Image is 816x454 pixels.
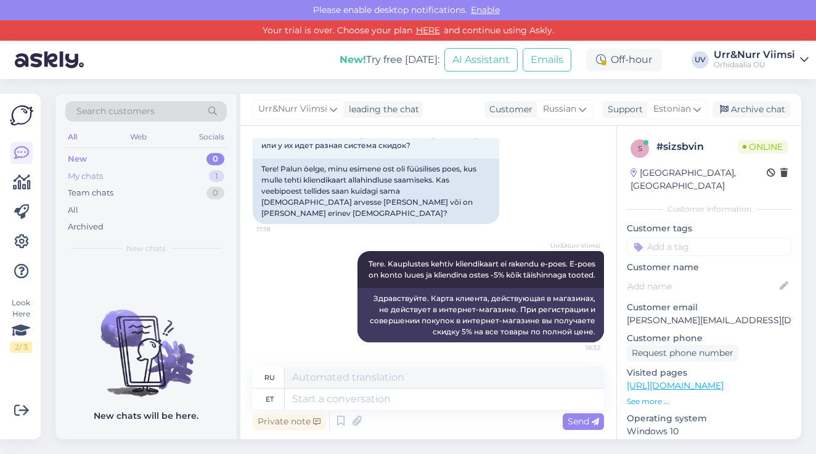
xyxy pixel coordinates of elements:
p: Windows 10 [627,425,791,438]
p: [PERSON_NAME][EMAIL_ADDRESS][DOMAIN_NAME] [627,314,791,327]
div: Archived [68,221,104,233]
div: 2 / 3 [10,342,32,353]
span: 17:18 [256,225,303,234]
div: Socials [197,129,227,145]
p: Customer email [627,301,791,314]
span: Tere. Kauplustes kehtiv kliendikaart ei rakendu e-poes. E-poes on konto luues ja kliendina ostes ... [369,259,597,279]
div: Try free [DATE]: [340,52,439,67]
span: Enable [467,4,504,15]
div: 0 [206,153,224,165]
button: Emails [523,48,571,72]
p: Customer name [627,261,791,274]
div: [GEOGRAPHIC_DATA], [GEOGRAPHIC_DATA] [630,167,767,192]
div: Здравствуйте. Карта клиента, действующая в магазинах, не действует в интернет-магазине. При регис... [357,288,604,342]
p: Customer phone [627,332,791,345]
div: Request phone number [627,345,738,361]
div: Archive chat [712,101,790,118]
span: Online [738,140,788,154]
div: Private note [253,413,325,430]
span: s [638,144,642,153]
span: New chats [126,243,166,254]
a: HERE [412,25,444,36]
img: No chats [55,287,237,398]
div: Off-hour [586,49,662,71]
div: Orhidaalia OÜ [714,60,795,70]
span: Estonian [653,102,691,116]
div: Tere! Palun öelge, minu esimene ost oli füüsilises poes, kus mulle tehti kliendikaart allahindlus... [253,159,499,224]
div: Team chats [68,187,113,199]
button: AI Assistant [444,48,518,72]
b: New! [340,54,366,65]
div: Urr&Nurr Viimsi [714,50,795,60]
a: [URL][DOMAIN_NAME] [627,380,724,391]
p: Operating system [627,412,791,425]
div: 1 [209,170,224,183]
p: See more ... [627,396,791,407]
span: 18:32 [554,343,600,352]
div: Customer information [627,204,791,215]
div: ru [264,367,275,388]
p: Customer tags [627,222,791,235]
span: Russian [543,102,576,116]
span: Search customers [76,105,155,118]
div: 0 [206,187,224,199]
input: Add a tag [627,237,791,256]
div: # sizsbvin [656,139,738,154]
span: Urr&Nurr Viimsi [258,102,327,116]
p: Visited pages [627,366,791,379]
div: UV [692,51,709,68]
div: leading the chat [344,103,419,116]
div: Look Here [10,297,32,353]
div: Support [603,103,643,116]
div: My chats [68,170,103,183]
a: Urr&Nurr ViimsiOrhidaalia OÜ [714,50,809,70]
div: Web [128,129,149,145]
p: New chats will be here. [94,410,198,423]
div: Customer [484,103,532,116]
div: New [68,153,87,165]
div: et [266,389,274,410]
div: All [65,129,80,145]
div: All [68,204,78,217]
input: Add name [627,279,777,293]
img: Askly Logo [10,104,33,127]
span: Urr&Nurr Viimsi [550,241,600,250]
span: Send [568,416,599,427]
